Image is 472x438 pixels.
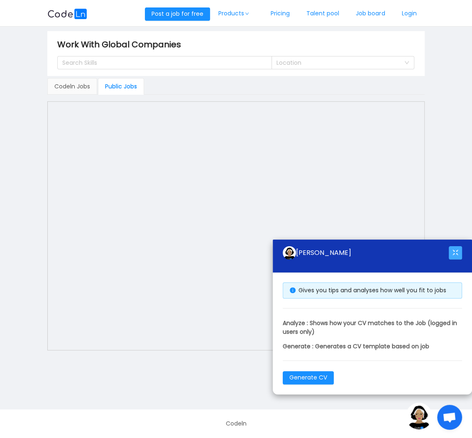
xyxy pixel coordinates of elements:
img: logobg.f302741d.svg [47,9,87,19]
div: Public Jobs [98,78,144,95]
p: Generate : Generates a CV template based on job [283,342,462,351]
div: Open chat [437,405,462,430]
img: ground.ddcf5dcf.png [406,403,432,429]
span: Work With Global Companies [57,38,186,51]
p: Analyze : Shows how your CV matches to the Job (logged in users only) [283,319,462,336]
img: ground.ddcf5dcf.png [283,246,296,259]
div: Location [276,59,401,67]
button: Post a job for free [145,7,210,21]
div: Search Skills [62,59,259,67]
i: icon: info-circle [290,287,296,293]
div: [PERSON_NAME] [283,246,449,259]
button: icon: fullscreen-exit [449,246,462,259]
button: Generate CV [283,371,334,384]
a: Post a job for free [145,10,210,18]
i: icon: down [404,60,409,66]
span: Gives you tips and analyses how well you fit to jobs [298,286,446,294]
div: Codeln Jobs [47,78,97,95]
i: icon: down [245,12,249,16]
